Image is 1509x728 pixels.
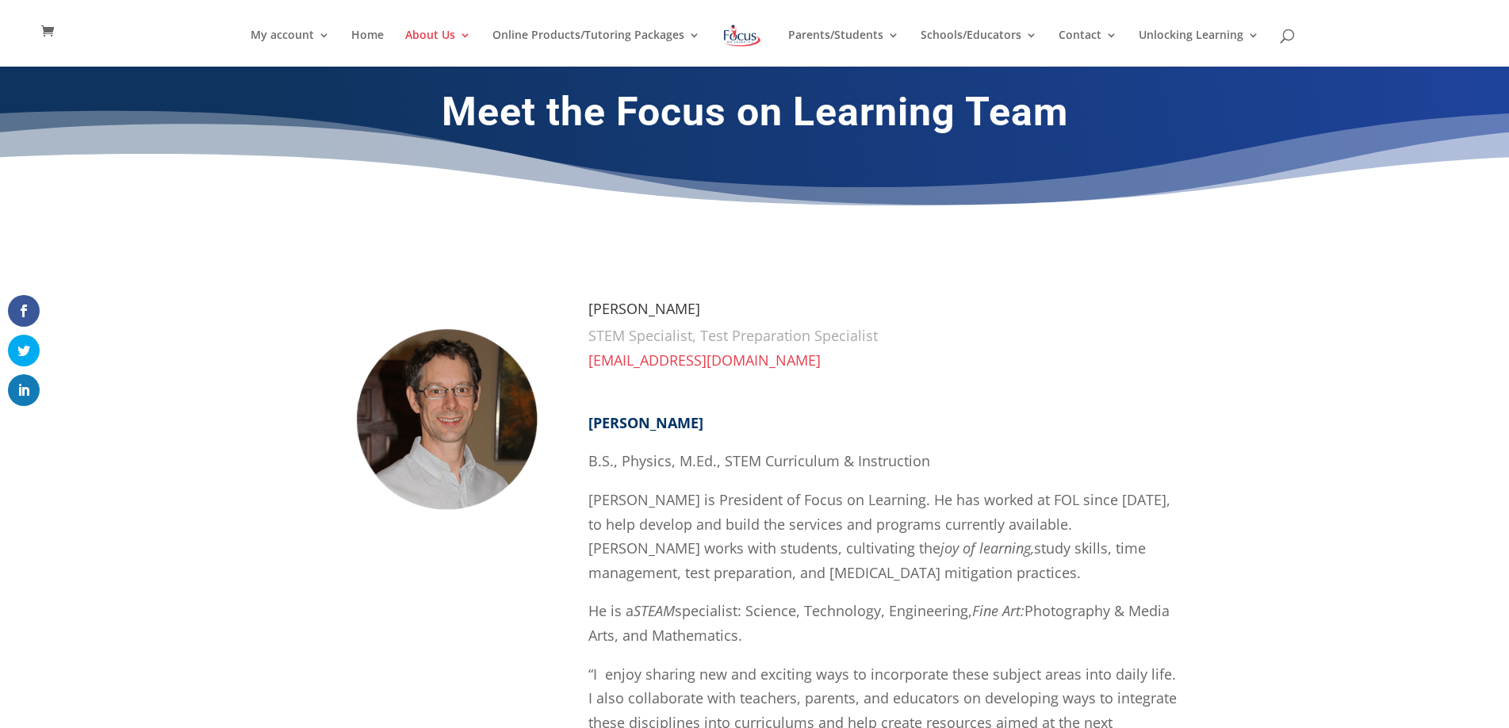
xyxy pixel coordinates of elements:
p: STEM Specialist, Test Preparation Specialist [588,324,1183,348]
a: Home [351,29,384,67]
em: joy of learning, [940,538,1034,557]
img: Thomas Patrick Scharenborg [327,301,565,539]
a: My account [251,29,330,67]
h1: Meet the Focus on Learning Team [327,88,1183,144]
a: Contact [1059,29,1117,67]
a: Parents/Students [788,29,899,67]
em: Fine Art: [972,601,1025,620]
a: About Us [405,29,471,67]
span: [PERSON_NAME] is President of Focus on Learning. He has worked at FOL since [DATE], to help devel... [588,490,1170,582]
strong: [PERSON_NAME] [588,413,703,432]
a: Online Products/Tutoring Packages [492,29,700,67]
a: Unlocking Learning [1139,29,1259,67]
a: [EMAIL_ADDRESS][DOMAIN_NAME] [588,351,821,370]
h4: [PERSON_NAME] [588,301,1183,324]
img: Focus on Learning [722,21,763,50]
span: B.S., Physics, M.Ed., STEM Curriculum & Instruction [588,451,930,470]
a: Schools/Educators [921,29,1037,67]
em: STEAM [634,601,675,620]
span: He is a specialist: Science, Technology, Engineering, Photography & Media Arts, and Mathematics. [588,601,1170,645]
